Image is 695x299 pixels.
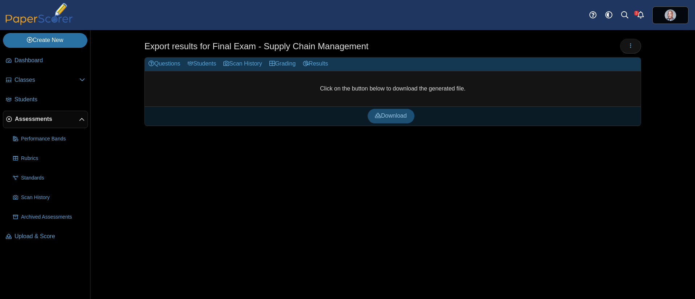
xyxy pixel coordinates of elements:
[145,58,184,71] a: Questions
[21,194,85,201] span: Scan History
[299,58,332,71] a: Results
[184,58,220,71] a: Students
[10,150,88,167] a: Rubrics
[266,58,299,71] a: Grading
[14,232,85,240] span: Upload & Score
[3,228,88,245] a: Upload & Score
[665,9,676,21] span: Roger Batchelor
[14,76,79,84] span: Classes
[10,130,88,148] a: Performance Bands
[10,209,88,226] a: Archived Assessments
[10,189,88,206] a: Scan History
[3,72,88,89] a: Classes
[375,113,407,119] span: Download
[10,169,88,187] a: Standards
[14,56,85,64] span: Dashboard
[3,91,88,109] a: Students
[220,58,266,71] a: Scan History
[21,155,85,162] span: Rubrics
[144,40,368,52] h1: Export results for Final Exam - Supply Chain Management
[3,33,87,47] a: Create New
[145,71,641,106] div: Click on the button below to download the generated file.
[3,3,75,25] img: PaperScorer
[3,52,88,70] a: Dashboard
[3,20,75,26] a: PaperScorer
[652,7,688,24] a: ps.KERlMDfYNgirCddn
[15,115,79,123] span: Assessments
[3,111,88,128] a: Assessments
[14,96,85,104] span: Students
[367,109,414,123] a: Download
[21,135,85,143] span: Performance Bands
[21,214,85,221] span: Archived Assessments
[633,7,649,23] a: Alerts
[21,174,85,182] span: Standards
[665,9,676,21] img: ps.KERlMDfYNgirCddn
